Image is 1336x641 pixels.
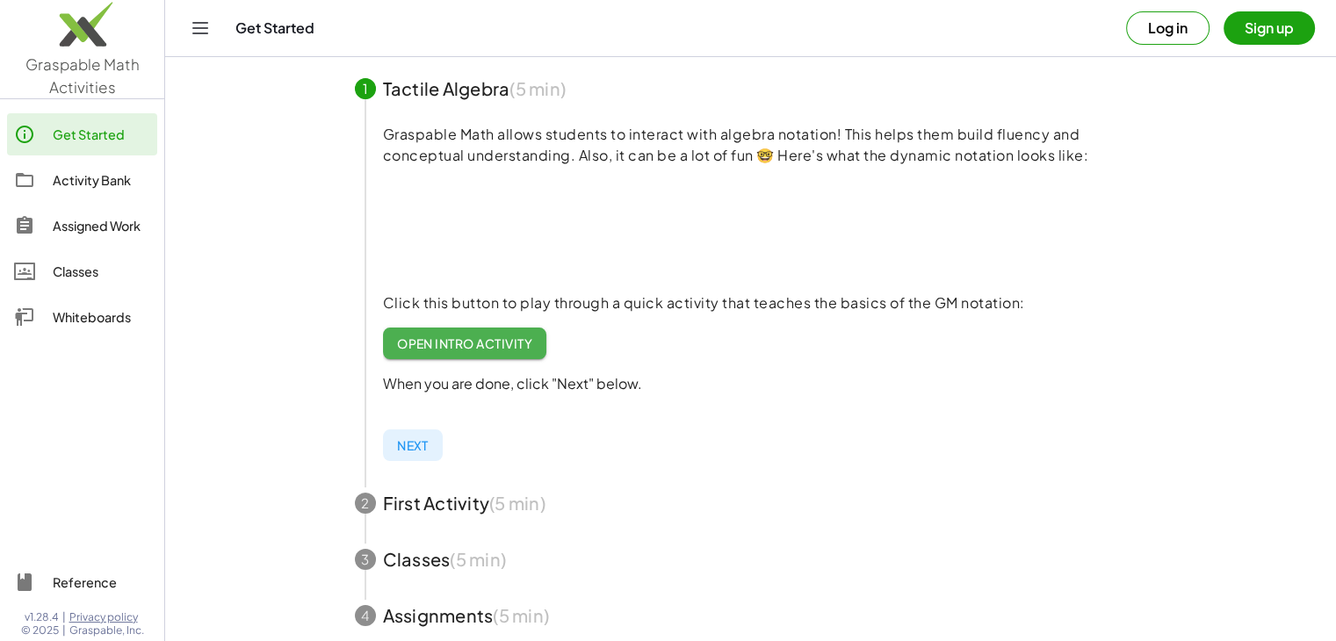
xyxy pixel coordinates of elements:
[7,561,157,603] a: Reference
[7,205,157,247] a: Assigned Work
[1126,11,1210,45] button: Log in
[355,605,376,626] div: 4
[53,124,150,145] div: Get Started
[1224,11,1315,45] button: Sign up
[334,61,1168,117] button: 1Tactile Algebra(5 min)
[69,610,144,624] a: Privacy policy
[69,623,144,637] span: Graspable, Inc.
[383,162,646,294] video: What is this? This is dynamic math notation. Dynamic math notation plays a central role in how Gr...
[383,124,1147,166] p: Graspable Math allows students to interact with algebra notation! This helps them build fluency a...
[397,437,429,453] span: Next
[7,113,157,155] a: Get Started
[7,250,157,292] a: Classes
[355,493,376,514] div: 2
[355,78,376,99] div: 1
[53,306,150,328] div: Whiteboards
[383,429,443,461] button: Next
[7,159,157,201] a: Activity Bank
[334,531,1168,587] button: 3Classes(5 min)
[53,261,150,282] div: Classes
[355,549,376,570] div: 3
[53,215,150,236] div: Assigned Work
[25,610,59,624] span: v1.28.4
[334,475,1168,531] button: 2First Activity(5 min)
[21,623,59,637] span: © 2025
[25,54,140,97] span: Graspable Math Activities
[62,623,66,637] span: |
[53,572,150,593] div: Reference
[383,292,1147,313] p: Click this button to play through a quick activity that teaches the basics of the GM notation:
[397,335,533,351] span: Open Intro Activity
[7,296,157,338] a: Whiteboards
[53,169,150,191] div: Activity Bank
[383,373,1147,394] p: When you are done, click "Next" below.
[62,610,66,624] span: |
[383,328,547,359] a: Open Intro Activity
[186,14,214,42] button: Toggle navigation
